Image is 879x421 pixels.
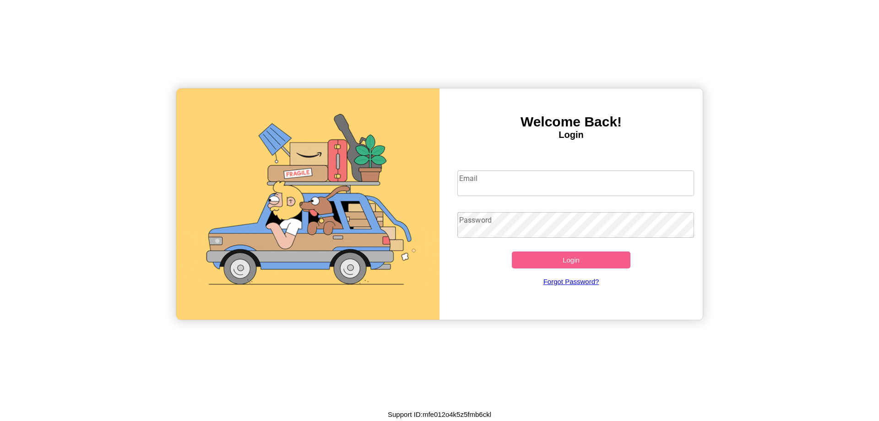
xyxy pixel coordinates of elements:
h4: Login [439,130,703,140]
button: Login [512,252,630,268]
img: gif [176,88,439,320]
p: Support ID: mfe012o4k5z5fmb6ckl [388,408,491,421]
h3: Welcome Back! [439,114,703,130]
a: Forgot Password? [453,268,690,295]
